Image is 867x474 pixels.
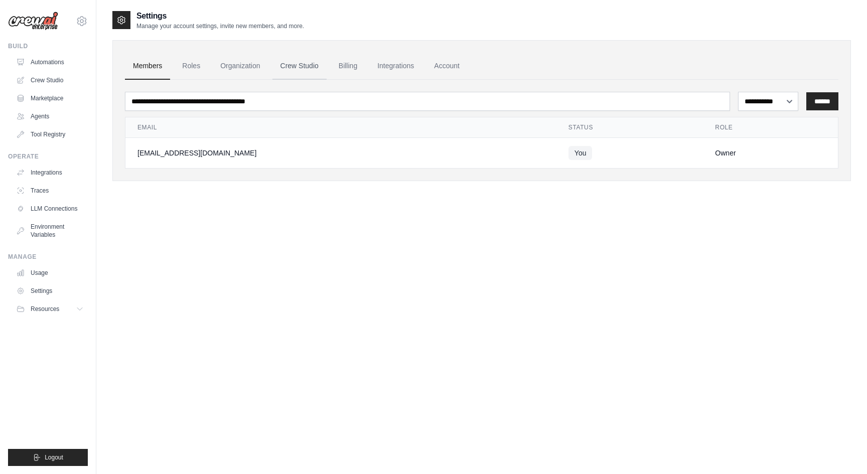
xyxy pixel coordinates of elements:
a: Agents [12,108,88,124]
a: Traces [12,183,88,199]
a: Roles [174,53,208,80]
a: Usage [12,265,88,281]
p: Manage your account settings, invite new members, and more. [136,22,304,30]
a: Crew Studio [12,72,88,88]
a: Automations [12,54,88,70]
div: Operate [8,152,88,161]
img: Logo [8,12,58,31]
h2: Settings [136,10,304,22]
a: Billing [331,53,365,80]
a: Integrations [369,53,422,80]
span: Resources [31,305,59,313]
a: Settings [12,283,88,299]
th: Role [703,117,838,138]
div: Build [8,42,88,50]
button: Resources [12,301,88,317]
button: Logout [8,449,88,466]
th: Email [125,117,556,138]
div: [EMAIL_ADDRESS][DOMAIN_NAME] [137,148,544,158]
th: Status [556,117,703,138]
a: LLM Connections [12,201,88,217]
a: Marketplace [12,90,88,106]
a: Tool Registry [12,126,88,142]
span: You [568,146,593,160]
div: Owner [715,148,826,158]
a: Integrations [12,165,88,181]
span: Logout [45,453,63,461]
a: Environment Variables [12,219,88,243]
a: Members [125,53,170,80]
div: Manage [8,253,88,261]
a: Crew Studio [272,53,327,80]
a: Organization [212,53,268,80]
a: Account [426,53,468,80]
